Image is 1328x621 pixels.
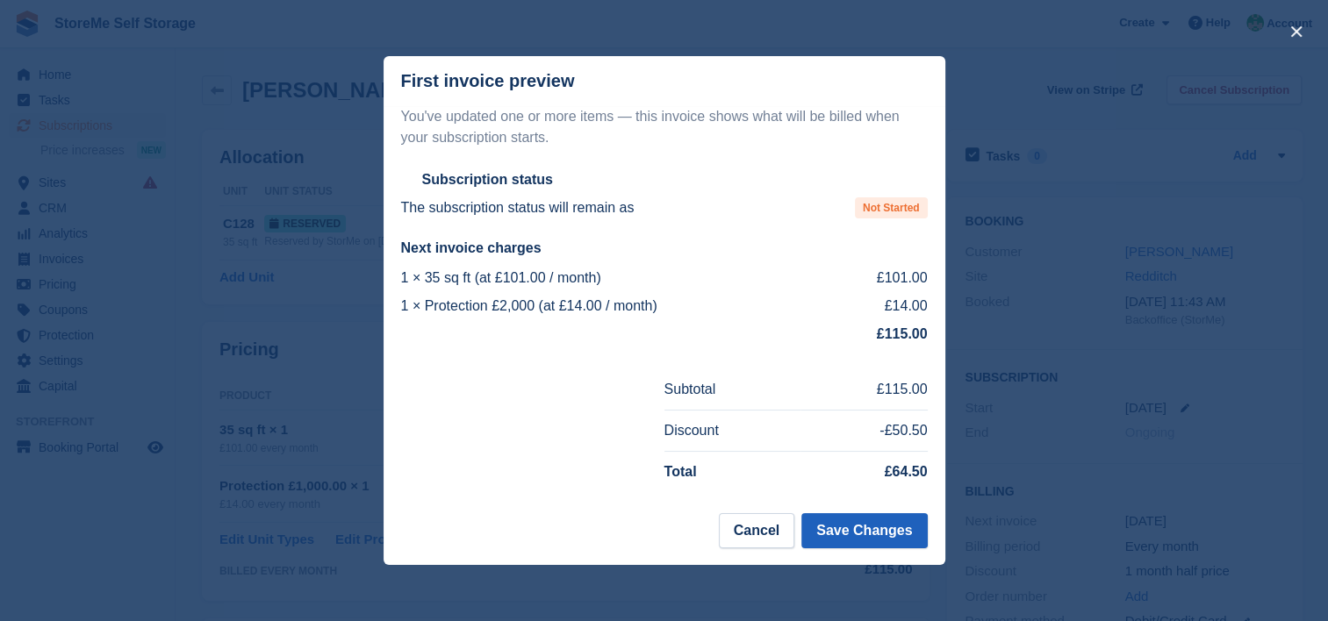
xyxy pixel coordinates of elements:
h2: Next invoice charges [401,239,928,257]
td: £115.00 [800,369,928,410]
button: Save Changes [801,513,927,548]
td: £14.00 [840,292,927,320]
td: -£50.50 [800,410,928,452]
h2: Subscription status [422,171,553,189]
td: Discount [664,410,801,452]
span: Not Started [855,197,928,218]
p: You've updated one or more items — this invoice shows what will be billed when your subscription ... [401,106,928,148]
td: Subtotal [664,369,801,410]
button: close [1282,18,1310,46]
strong: £64.50 [885,464,928,479]
td: 1 × 35 sq ft (at £101.00 / month) [401,264,841,292]
strong: Total [664,464,697,479]
button: Cancel [719,513,794,548]
td: £101.00 [840,264,927,292]
p: First invoice preview [401,71,575,91]
strong: £115.00 [877,326,928,341]
td: 1 × Protection £2,000 (at £14.00 / month) [401,292,841,320]
p: The subscription status will remain as [401,197,635,218]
